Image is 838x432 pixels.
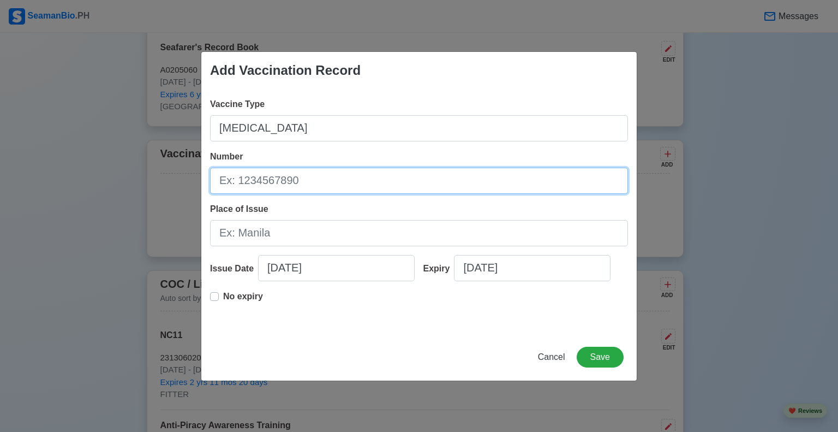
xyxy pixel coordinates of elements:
[210,204,268,214] span: Place of Issue
[210,152,243,161] span: Number
[423,262,454,275] div: Expiry
[210,99,265,109] span: Vaccine Type
[210,61,361,80] div: Add Vaccination Record
[577,347,624,368] button: Save
[538,352,565,362] span: Cancel
[210,220,628,246] input: Ex: Manila
[210,262,258,275] div: Issue Date
[210,168,628,194] input: Ex: 1234567890
[531,347,572,368] button: Cancel
[210,115,628,141] input: Ex: Sinovac 1st Dose
[223,290,263,303] p: No expiry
